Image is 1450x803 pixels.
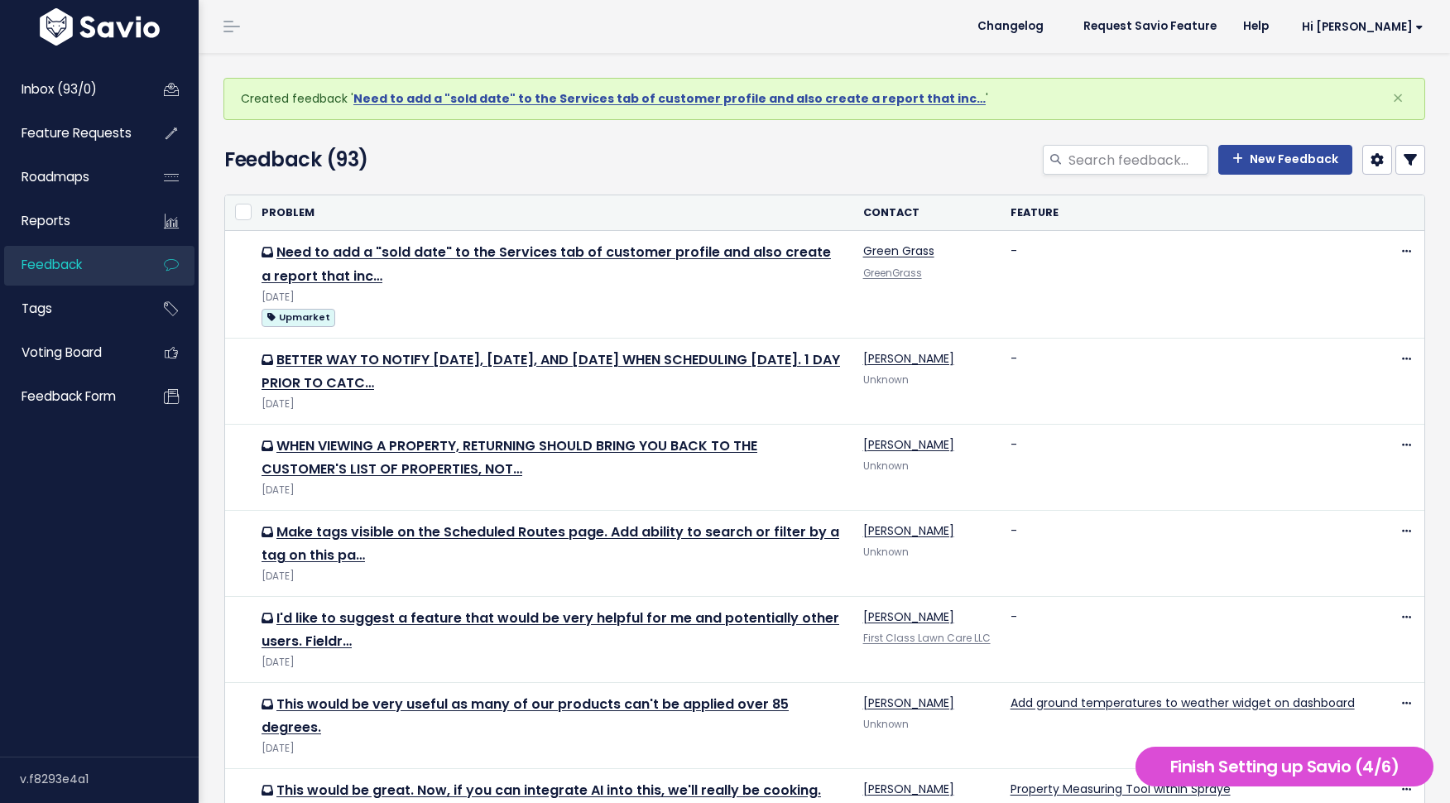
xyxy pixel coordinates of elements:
a: New Feedback [1218,145,1352,175]
span: Changelog [977,21,1044,32]
div: [DATE] [262,482,843,499]
td: - [1001,338,1365,424]
h4: Feedback (93) [224,145,608,175]
span: Upmarket [262,309,335,326]
a: Property Measuring Tool within Spraye [1011,781,1231,797]
a: Add ground temperatures to weather widget on dashboard [1011,695,1355,711]
td: - [1001,510,1365,596]
span: × [1392,84,1404,112]
span: Reports [22,212,70,229]
span: Feedback [22,256,82,273]
span: Roadmaps [22,168,89,185]
span: Feedback form [22,387,116,405]
a: Make tags visible on the Scheduled Routes page. Add ability to search or filter by a tag on this pa… [262,522,839,565]
span: Unknown [863,546,909,559]
th: Feature [1001,195,1365,231]
a: Inbox (93/0) [4,70,137,108]
a: BETTER WAY TO NOTIFY [DATE], [DATE], AND [DATE] WHEN SCHEDULING [DATE]. 1 DAY PRIOR TO CATC… [262,350,840,393]
span: Tags [22,300,52,317]
td: - [1001,596,1365,682]
span: Voting Board [22,344,102,361]
a: [PERSON_NAME] [863,522,954,539]
span: Inbox (93/0) [22,80,97,98]
td: - [1001,424,1365,510]
div: [DATE] [262,740,843,757]
a: Need to add a "sold date" to the Services tab of customer profile and also create a report that inc… [262,243,831,286]
div: [DATE] [262,396,843,413]
th: Contact [853,195,1001,231]
h5: Finish Setting up Savio (4/6) [1143,754,1426,779]
a: I'd like to suggest a feature that would be very helpful for me and potentially other users. Fieldr… [262,608,839,652]
div: v.f8293e4a1 [20,757,199,801]
span: Feature Requests [22,124,132,142]
a: Need to add a "sold date" to the Services tab of customer profile and also create a report that inc… [353,90,986,107]
a: Help [1230,14,1282,39]
div: Created feedback ' ' [223,78,1425,120]
input: Search feedback... [1067,145,1208,175]
div: [DATE] [262,654,843,671]
a: [PERSON_NAME] [863,436,954,453]
button: Close [1376,79,1420,118]
span: Unknown [863,718,909,731]
a: [PERSON_NAME] [863,695,954,711]
span: Unknown [863,459,909,473]
td: - [1001,231,1365,338]
a: Tags [4,290,137,328]
a: First Class Lawn Care LLC [863,632,991,645]
th: Problem [252,195,853,231]
span: Unknown [863,373,909,387]
a: [PERSON_NAME] [863,781,954,797]
a: Reports [4,202,137,240]
a: Roadmaps [4,158,137,196]
img: logo-white.9d6f32f41409.svg [36,8,164,46]
a: Feature Requests [4,114,137,152]
a: WHEN VIEWING A PROPERTY, RETURNING SHOULD BRING YOU BACK TO THE CUSTOMER'S LIST OF PROPERTIES, NOT… [262,436,757,479]
a: Hi [PERSON_NAME] [1282,14,1437,40]
a: Feedback [4,246,137,284]
a: Feedback form [4,377,137,416]
div: [DATE] [262,568,843,585]
a: Request Savio Feature [1070,14,1230,39]
a: Upmarket [262,306,335,327]
div: [DATE] [262,289,843,306]
span: Hi [PERSON_NAME] [1302,21,1424,33]
a: [PERSON_NAME] [863,350,954,367]
a: GreenGrass [863,267,922,280]
a: This would be great. Now, if you can integrate AI into this, we'll really be cooking. [276,781,821,800]
a: [PERSON_NAME] [863,608,954,625]
a: Voting Board [4,334,137,372]
a: Green Grass [863,243,934,259]
a: This would be very useful as many of our products can't be applied over 85 degrees. [262,695,789,738]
